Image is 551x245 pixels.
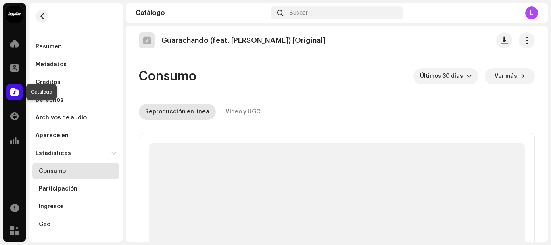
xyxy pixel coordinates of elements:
[35,61,67,68] div: Metadatos
[35,79,61,86] div: Créditos
[161,36,326,45] p: Guarachando (feat. [PERSON_NAME]) [Original]
[145,104,209,120] div: Reproducción en línea
[39,168,66,174] div: Consumo
[35,132,69,139] div: Aparece en
[32,39,119,55] re-m-nav-item: Resumen
[32,181,119,197] re-m-nav-item: Participación
[525,6,538,19] div: L
[139,68,196,84] span: Consumo
[32,216,119,232] re-m-nav-item: Geo
[225,104,261,120] div: Video y UGC
[32,128,119,144] re-m-nav-item: Aparece en
[290,10,308,16] span: Buscar
[136,10,267,16] div: Catálogo
[485,68,535,84] button: Ver más
[495,68,517,84] span: Ver más
[32,199,119,215] re-m-nav-item: Ingresos
[39,186,77,192] div: Participación
[35,150,71,157] div: Estadísticas
[466,68,472,84] div: dropdown trigger
[32,57,119,73] re-m-nav-item: Metadatos
[32,74,119,90] re-m-nav-item: Créditos
[39,221,50,228] div: Geo
[35,44,62,50] div: Resumen
[35,97,63,103] div: Derechos
[32,110,119,126] re-m-nav-item: Archivos de audio
[32,92,119,108] re-m-nav-item: Derechos
[6,6,23,23] img: 10370c6a-d0e2-4592-b8a2-38f444b0ca44
[39,203,64,210] div: Ingresos
[32,145,119,232] re-m-nav-dropdown: Estadísticas
[35,115,87,121] div: Archivos de audio
[32,163,119,179] re-m-nav-item: Consumo
[420,68,466,84] span: Últimos 30 días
